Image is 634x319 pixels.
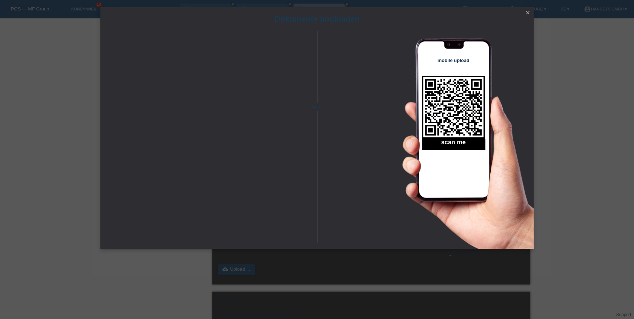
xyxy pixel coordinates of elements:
[525,10,531,15] i: close
[422,139,485,150] h2: scan me
[304,103,330,110] span: oder
[422,58,485,63] h4: mobile upload
[100,14,534,23] h1: Dokumente hochladen
[111,49,304,229] iframe: Upload
[523,9,533,17] a: close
